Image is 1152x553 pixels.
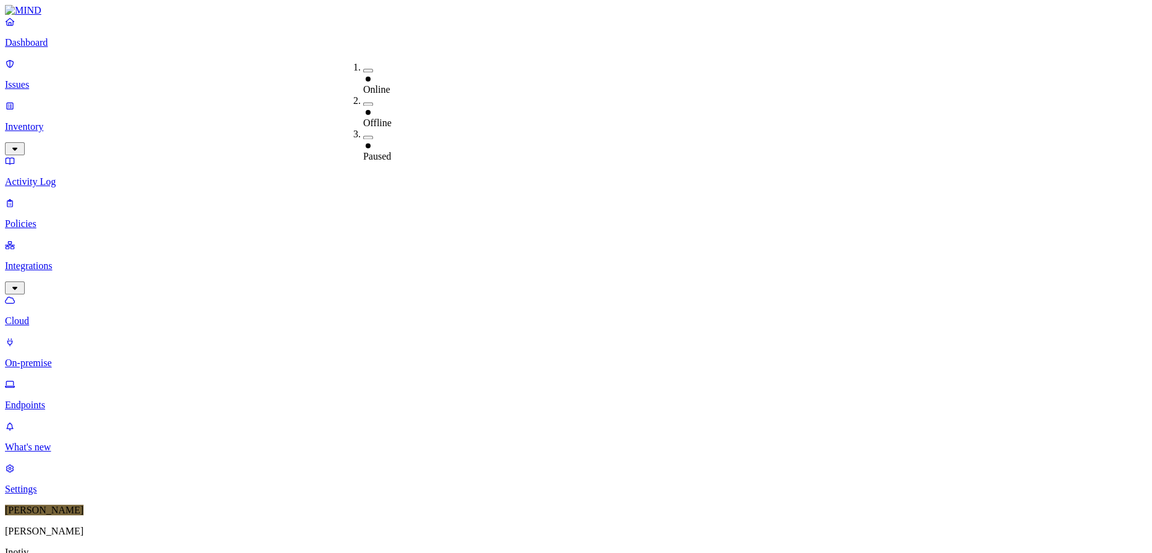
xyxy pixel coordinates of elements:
a: Policies [5,197,1147,229]
a: On-premise [5,337,1147,369]
span: [PERSON_NAME] [5,505,84,515]
a: MIND [5,5,1147,16]
img: MIND [5,5,41,16]
a: Issues [5,58,1147,90]
a: Endpoints [5,379,1147,411]
p: Settings [5,484,1147,495]
a: Inventory [5,100,1147,153]
p: Issues [5,79,1147,90]
p: What's new [5,442,1147,453]
a: Activity Log [5,155,1147,187]
p: Activity Log [5,176,1147,187]
p: Endpoints [5,400,1147,411]
p: On-premise [5,358,1147,369]
p: [PERSON_NAME] [5,526,1147,537]
a: What's new [5,421,1147,453]
p: Inventory [5,121,1147,132]
a: Cloud [5,294,1147,327]
a: Settings [5,463,1147,495]
p: Integrations [5,260,1147,272]
a: Integrations [5,239,1147,293]
p: Cloud [5,315,1147,327]
a: Dashboard [5,16,1147,48]
p: Policies [5,218,1147,229]
p: Dashboard [5,37,1147,48]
